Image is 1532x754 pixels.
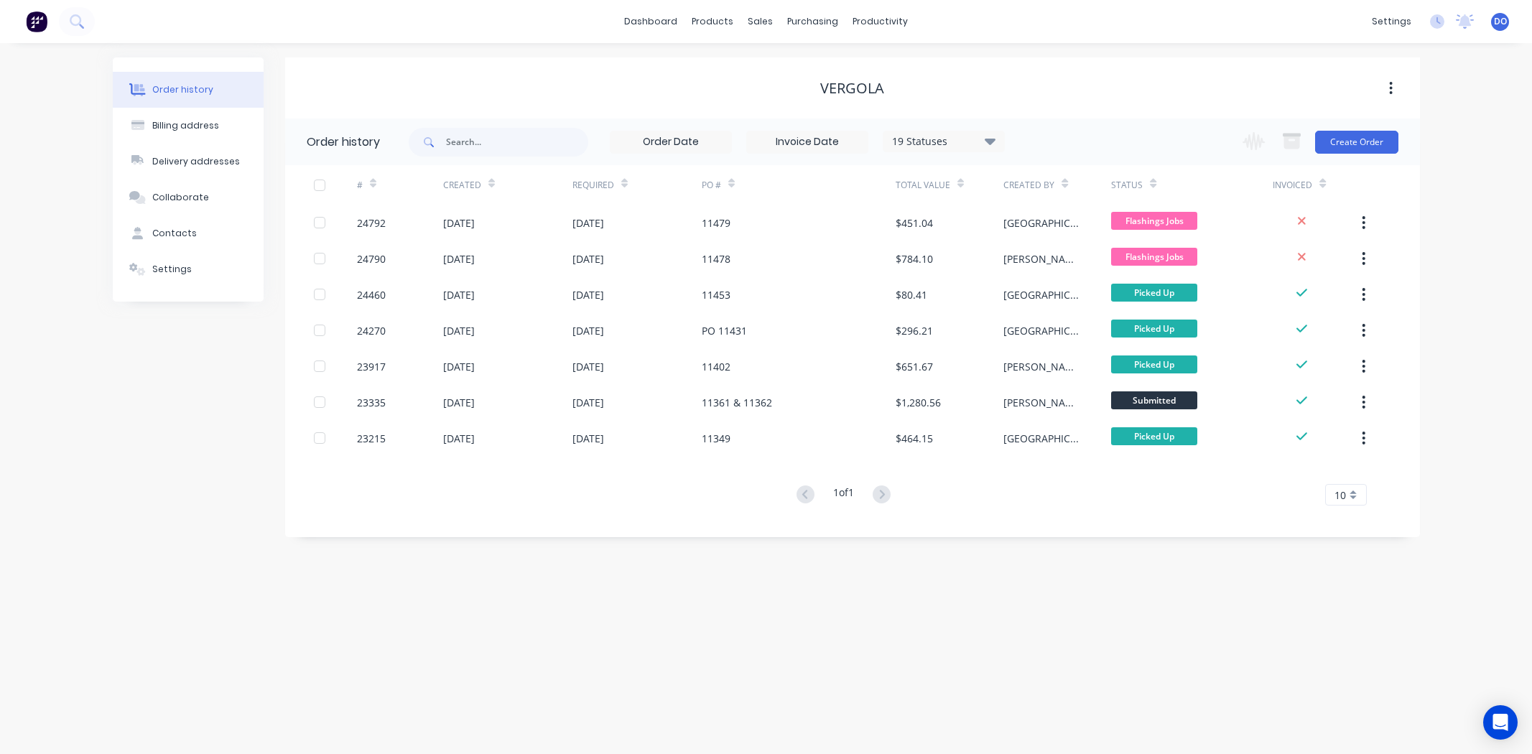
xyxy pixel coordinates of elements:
div: 23335 [357,395,386,410]
div: $1,280.56 [896,395,941,410]
div: products [684,11,741,32]
div: 24792 [357,215,386,231]
div: Order history [307,134,380,151]
span: Flashings Jobs [1111,248,1197,266]
div: Contacts [152,227,197,240]
button: Collaborate [113,180,264,215]
div: [DATE] [443,251,475,266]
div: Created [443,165,572,205]
div: settings [1365,11,1419,32]
div: [DATE] [572,359,604,374]
div: [GEOGRAPHIC_DATA] [1003,431,1082,446]
span: Picked Up [1111,320,1197,338]
div: 24790 [357,251,386,266]
div: Status [1111,179,1143,192]
div: $651.67 [896,359,933,374]
button: Delivery addresses [113,144,264,180]
div: [PERSON_NAME] [1003,359,1082,374]
span: DO [1494,15,1507,28]
input: Invoice Date [747,131,868,153]
div: 11361 & 11362 [702,395,772,410]
div: 11453 [702,287,730,302]
div: productivity [845,11,915,32]
button: Order history [113,72,264,108]
div: [DATE] [443,431,475,446]
div: [DATE] [572,395,604,410]
div: $80.41 [896,287,927,302]
span: Picked Up [1111,355,1197,373]
div: 11349 [702,431,730,446]
img: Factory [26,11,47,32]
div: [DATE] [443,287,475,302]
div: Invoiced [1273,165,1359,205]
div: [GEOGRAPHIC_DATA] [1003,323,1082,338]
div: [DATE] [572,251,604,266]
div: [PERSON_NAME] [1003,395,1082,410]
div: $296.21 [896,323,933,338]
div: PO # [702,179,721,192]
div: # [357,179,363,192]
div: Status [1111,165,1273,205]
div: Invoiced [1273,179,1312,192]
div: 11478 [702,251,730,266]
button: Billing address [113,108,264,144]
span: Submitted [1111,391,1197,409]
div: [DATE] [572,431,604,446]
div: Created By [1003,165,1111,205]
div: [GEOGRAPHIC_DATA] [1003,287,1082,302]
div: [PERSON_NAME] [1003,251,1082,266]
div: $784.10 [896,251,933,266]
div: [GEOGRAPHIC_DATA] [1003,215,1082,231]
div: $451.04 [896,215,933,231]
div: Total Value [896,165,1003,205]
div: Billing address [152,119,219,132]
button: Create Order [1315,131,1398,154]
div: 23215 [357,431,386,446]
div: PO 11431 [702,323,747,338]
button: Contacts [113,215,264,251]
span: Picked Up [1111,427,1197,445]
div: 23917 [357,359,386,374]
div: 24270 [357,323,386,338]
div: [DATE] [443,323,475,338]
div: 11479 [702,215,730,231]
div: 19 Statuses [883,134,1004,149]
div: purchasing [780,11,845,32]
button: Settings [113,251,264,287]
div: Created [443,179,481,192]
div: sales [741,11,780,32]
div: [DATE] [572,323,604,338]
div: 1 of 1 [833,485,854,506]
div: Open Intercom Messenger [1483,705,1518,740]
div: [DATE] [443,395,475,410]
div: $464.15 [896,431,933,446]
span: 10 [1334,488,1346,503]
a: dashboard [617,11,684,32]
div: [DATE] [572,287,604,302]
div: Total Value [896,179,950,192]
div: [DATE] [443,215,475,231]
div: [DATE] [572,215,604,231]
input: Search... [446,128,588,157]
span: Flashings Jobs [1111,212,1197,230]
div: [DATE] [443,359,475,374]
div: 11402 [702,359,730,374]
div: 24460 [357,287,386,302]
div: PO # [702,165,896,205]
div: # [357,165,443,205]
div: Collaborate [152,191,209,204]
div: Required [572,179,614,192]
div: Required [572,165,702,205]
div: VERGOLA [820,80,884,97]
div: Settings [152,263,192,276]
span: Picked Up [1111,284,1197,302]
input: Order Date [611,131,731,153]
div: Order history [152,83,213,96]
div: Delivery addresses [152,155,240,168]
div: Created By [1003,179,1054,192]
